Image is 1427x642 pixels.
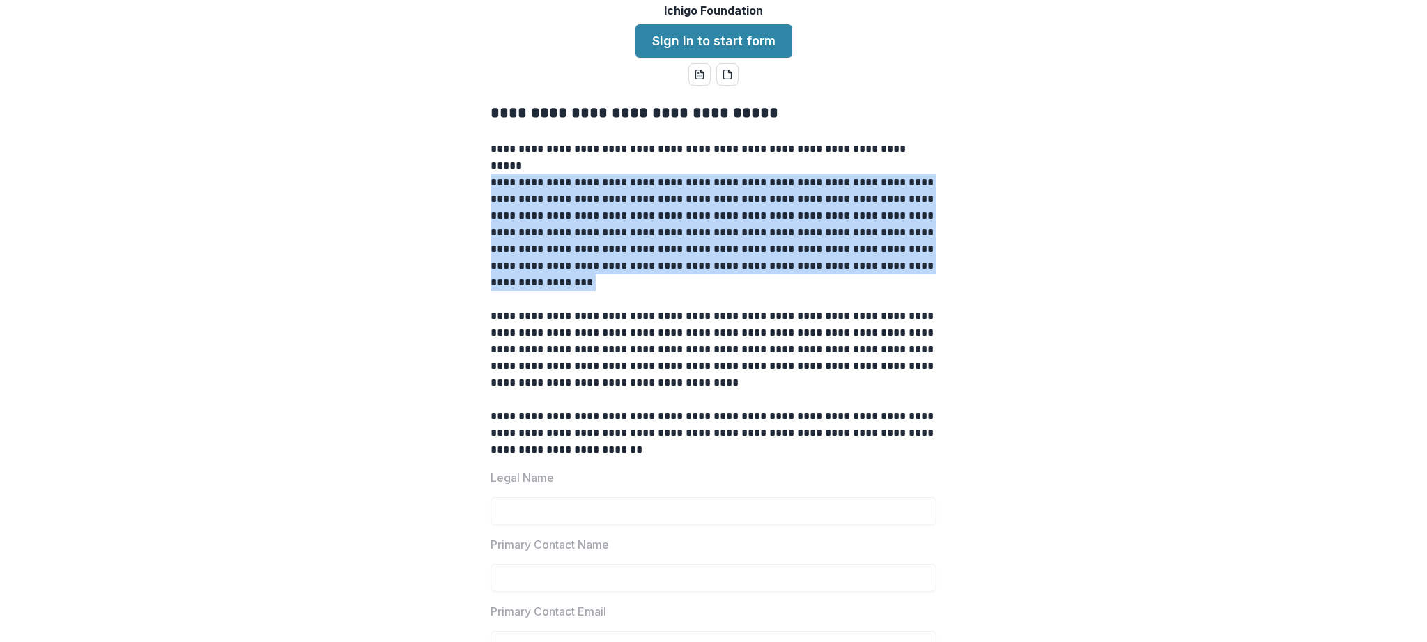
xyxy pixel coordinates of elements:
p: Ichigo Foundation [664,2,763,19]
button: pdf-download [716,63,739,86]
a: Sign in to start form [635,24,792,58]
p: Primary Contact Name [491,536,609,553]
button: word-download [688,63,711,86]
p: Primary Contact Email [491,603,606,620]
p: Legal Name [491,469,554,486]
